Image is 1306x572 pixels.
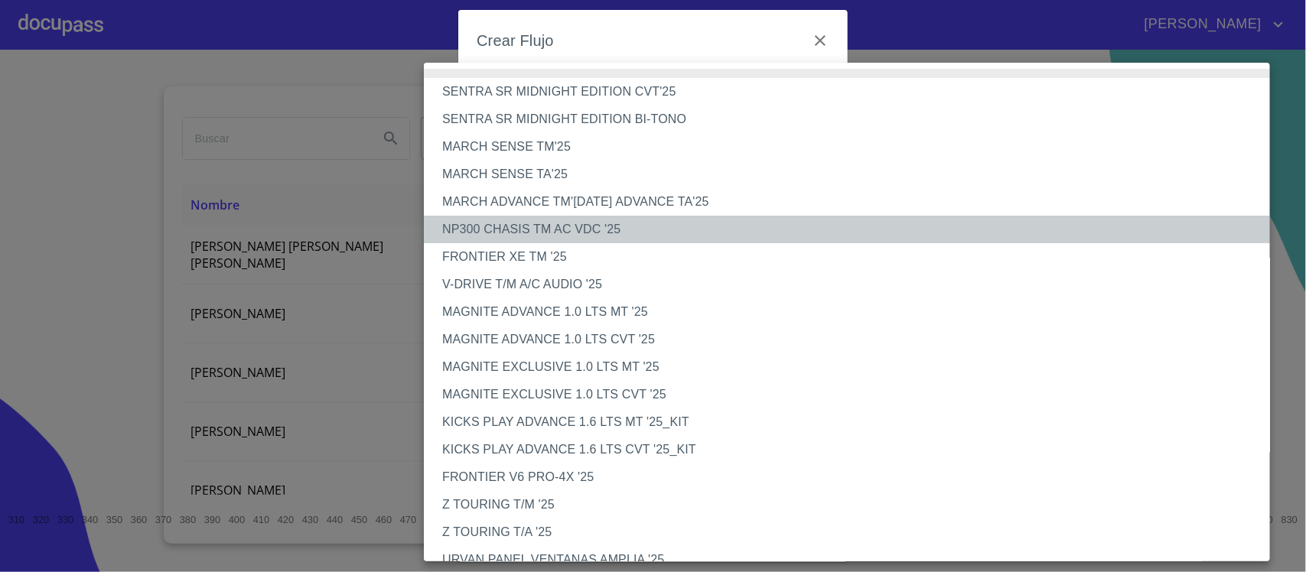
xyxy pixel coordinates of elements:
li: MARCH ADVANCE TM'[DATE] ADVANCE TA'25 [424,188,1285,216]
li: KICKS PLAY ADVANCE 1.6 LTS MT '25_KIT [424,408,1285,436]
li: Z TOURING T/M '25 [424,491,1285,518]
li: FRONTIER XE TM '25 [424,243,1285,271]
li: MARCH SENSE TA'25 [424,161,1285,188]
li: Z TOURING T/A '25 [424,518,1285,546]
li: V-DRIVE T/M A/C AUDIO '25 [424,271,1285,298]
li: SENTRA SR MIDNIGHT EDITION CVT'25 [424,78,1285,106]
li: MAGNITE ADVANCE 1.0 LTS MT '25 [424,298,1285,326]
li: MARCH SENSE TM'25 [424,133,1285,161]
li: SENTRA SR MIDNIGHT EDITION BI-TONO [424,106,1285,133]
li: FRONTIER V6 PRO-4X '25 [424,463,1285,491]
li: NP300 CHASIS TM AC VDC '25 [424,216,1285,243]
li: MAGNITE EXCLUSIVE 1.0 LTS MT '25 [424,353,1285,381]
li: MAGNITE ADVANCE 1.0 LTS CVT '25 [424,326,1285,353]
li: KICKS PLAY ADVANCE 1.6 LTS CVT '25_KIT [424,436,1285,463]
li: MAGNITE EXCLUSIVE 1.0 LTS CVT '25 [424,381,1285,408]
